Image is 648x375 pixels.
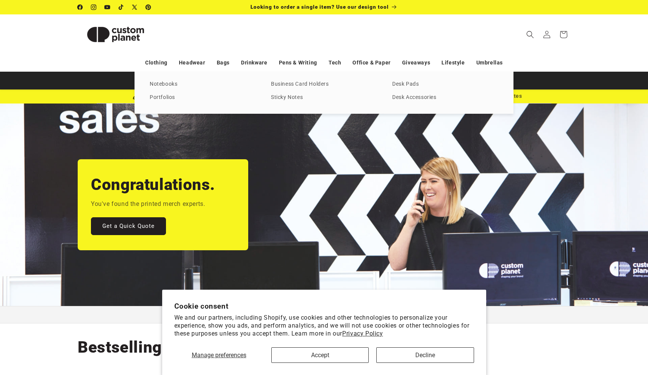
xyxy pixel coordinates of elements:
a: Custom Planet [75,14,157,54]
summary: Search [522,26,538,43]
a: Desk Accessories [392,93,498,103]
a: Business Card Holders [271,79,377,89]
button: Manage preferences [174,347,263,363]
a: Umbrellas [476,56,503,69]
a: Bags [217,56,230,69]
a: Headwear [179,56,205,69]
span: Looking to order a single item? Use our design tool [250,4,389,10]
h2: Bestselling Printed Merch. [78,337,277,358]
a: Get a Quick Quote [91,217,166,235]
span: Manage preferences [192,351,246,359]
button: Decline [376,347,474,363]
h2: Congratulations. [91,174,215,195]
img: Custom Planet [78,17,153,52]
a: Drinkware [241,56,267,69]
a: Sticky Notes [271,93,377,103]
a: Tech [329,56,341,69]
p: We and our partners, including Shopify, use cookies and other technologies to personalize your ex... [174,314,474,337]
a: Desk Pads [392,79,498,89]
a: Notebooks [150,79,256,89]
button: Accept [271,347,369,363]
a: Clothing [145,56,167,69]
p: You've found the printed merch experts. [91,199,205,210]
a: Office & Paper [352,56,390,69]
h2: Cookie consent [174,302,474,311]
a: Lifestyle [441,56,465,69]
a: Giveaways [402,56,430,69]
a: Portfolios [150,93,256,103]
a: Pens & Writing [279,56,317,69]
a: Privacy Policy [342,330,383,337]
